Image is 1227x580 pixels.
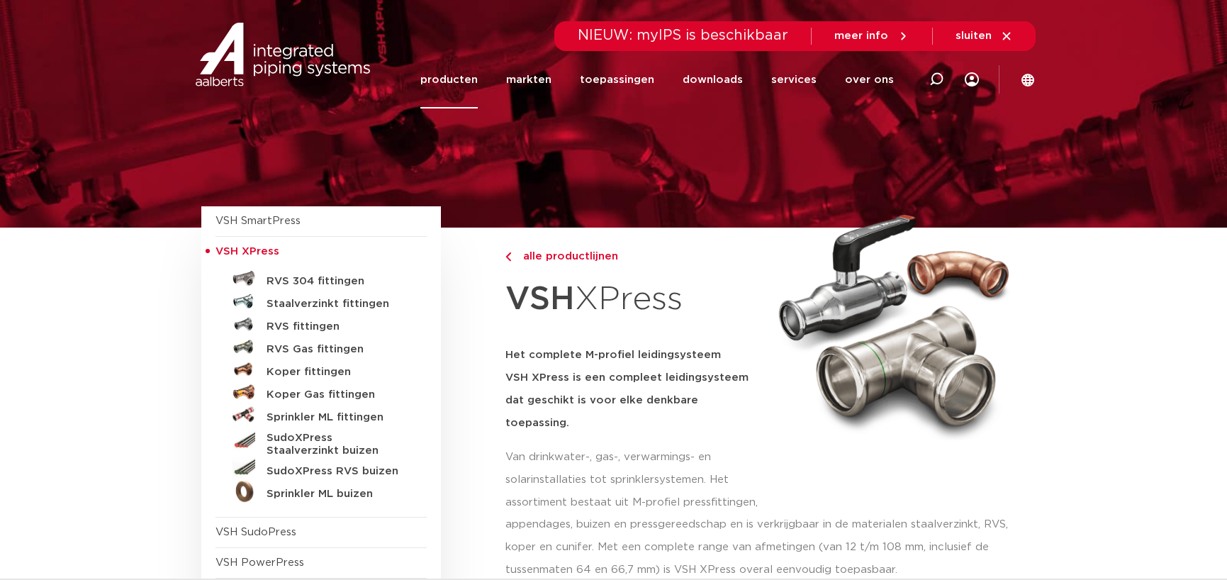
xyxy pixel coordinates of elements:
[215,480,427,503] a: Sprinkler ML buizen
[420,51,894,108] nav: Menu
[845,51,894,108] a: over ons
[215,216,301,226] a: VSH SmartPress
[505,248,762,265] a: alle productlijnen
[965,51,979,108] div: my IPS
[420,51,478,108] a: producten
[834,30,888,41] span: meer info
[267,275,407,288] h5: RVS 304 fittingen
[267,488,407,501] h5: Sprinkler ML buizen
[578,28,788,43] span: NIEUW: myIPS is beschikbaar
[956,30,992,41] span: sluiten
[215,246,279,257] span: VSH XPress
[267,298,407,311] h5: Staalverzinkt fittingen
[267,343,407,356] h5: RVS Gas fittingen
[267,366,407,379] h5: Koper fittingen
[215,267,427,290] a: RVS 304 fittingen
[267,465,407,478] h5: SudoXPress RVS buizen
[215,557,304,568] a: VSH PowerPress
[956,30,1013,43] a: sluiten
[580,51,654,108] a: toepassingen
[215,426,427,457] a: SudoXPress Staalverzinkt buizen
[771,51,817,108] a: services
[215,358,427,381] a: Koper fittingen
[215,403,427,426] a: Sprinkler ML fittingen
[267,432,407,457] h5: SudoXPress Staalverzinkt buizen
[505,272,762,327] h1: XPress
[683,51,743,108] a: downloads
[267,411,407,424] h5: Sprinkler ML fittingen
[215,313,427,335] a: RVS fittingen
[267,320,407,333] h5: RVS fittingen
[505,252,511,262] img: chevron-right.svg
[505,283,575,316] strong: VSH
[515,251,618,262] span: alle productlijnen
[505,344,762,435] h5: Het complete M-profiel leidingsysteem VSH XPress is een compleet leidingsysteem dat geschikt is v...
[215,381,427,403] a: Koper Gas fittingen
[267,389,407,401] h5: Koper Gas fittingen
[215,335,427,358] a: RVS Gas fittingen
[215,457,427,480] a: SudoXPress RVS buizen
[506,51,551,108] a: markten
[505,446,762,514] p: Van drinkwater-, gas-, verwarmings- en solarinstallaties tot sprinklersystemen. Het assortiment b...
[215,527,296,537] a: VSH SudoPress
[834,30,909,43] a: meer info
[215,290,427,313] a: Staalverzinkt fittingen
